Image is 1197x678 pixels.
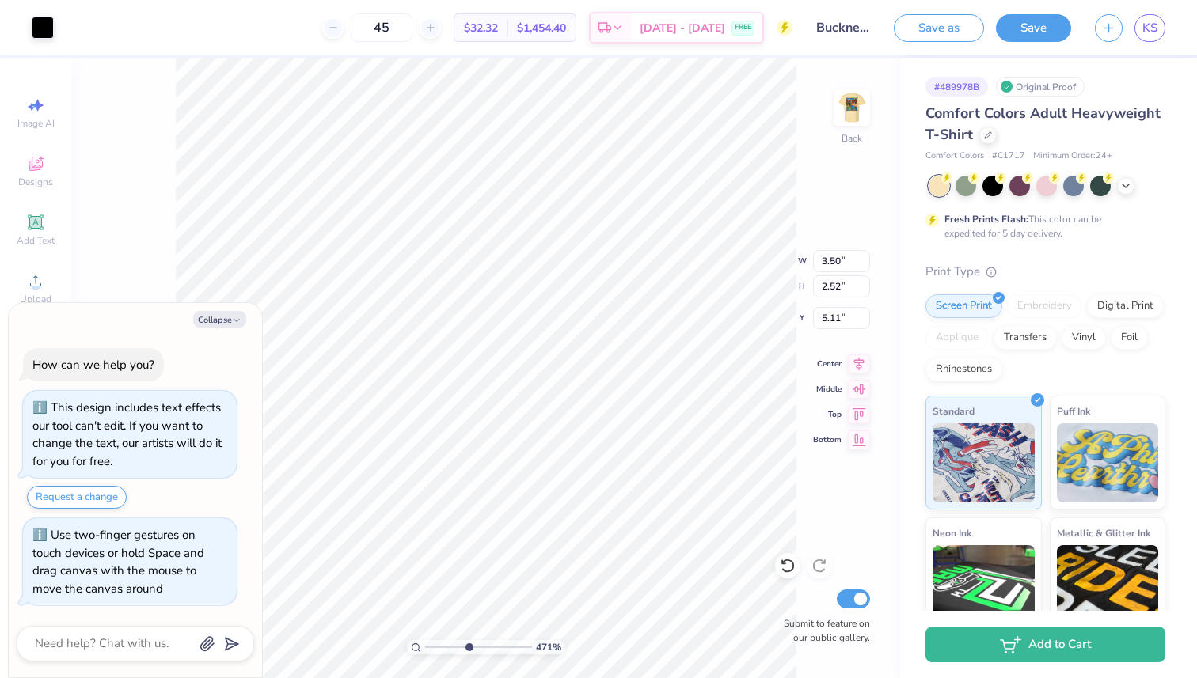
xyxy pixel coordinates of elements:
div: Back [842,131,862,146]
button: Collapse [193,311,246,328]
span: KS [1142,19,1157,37]
span: Metallic & Glitter Ink [1057,525,1150,541]
div: Foil [1111,326,1148,350]
input: Untitled Design [804,12,882,44]
button: Request a change [27,486,127,509]
img: Standard [933,423,1035,502]
div: Transfers [994,326,1057,350]
img: Metallic & Glitter Ink [1057,545,1159,624]
div: Applique [925,326,989,350]
span: Middle [813,384,842,395]
input: – – [351,13,412,42]
span: Neon Ink [933,525,971,541]
span: 471 % [536,640,561,654]
strong: Fresh Prints Flash: [944,213,1028,225]
div: Use two-finger gestures on touch devices or hold Space and drag canvas with the mouse to move the... [32,527,204,597]
div: Vinyl [1062,326,1106,350]
span: Bottom [813,434,842,445]
a: KS [1134,14,1165,42]
img: Puff Ink [1057,423,1159,502]
span: Minimum Order: 24 + [1033,150,1112,163]
div: How can we help you? [32,357,154,373]
span: $1,454.40 [517,20,566,36]
span: [DATE] - [DATE] [640,20,725,36]
span: Comfort Colors Adult Heavyweight T-Shirt [925,104,1161,144]
div: Digital Print [1087,294,1164,318]
div: # 489978B [925,77,988,97]
span: Standard [933,403,975,419]
span: Center [813,358,842,369]
div: This color can be expedited for 5 day delivery. [944,212,1139,241]
span: Upload [20,293,51,305]
span: # C1717 [992,150,1025,163]
div: This design includes text effects our tool can't edit. If you want to change the text, our artist... [32,400,222,469]
span: Comfort Colors [925,150,984,163]
button: Add to Cart [925,627,1165,662]
div: Embroidery [1007,294,1082,318]
span: Puff Ink [1057,403,1090,419]
img: Neon Ink [933,545,1035,624]
div: Print Type [925,263,1165,281]
span: $32.32 [464,20,498,36]
span: Designs [18,176,53,188]
button: Save [996,14,1071,42]
button: Save as [894,14,984,42]
span: FREE [735,22,751,33]
div: Rhinestones [925,358,1002,381]
div: Screen Print [925,294,1002,318]
span: Add Text [17,234,55,247]
span: Image AI [17,117,55,130]
span: Top [813,409,842,420]
div: Original Proof [996,77,1085,97]
img: Back [836,92,868,123]
label: Submit to feature on our public gallery. [775,616,870,645]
